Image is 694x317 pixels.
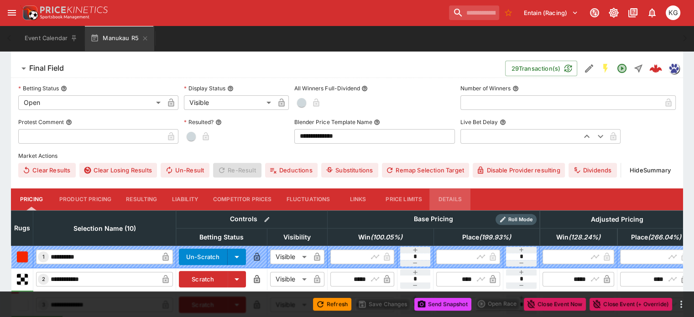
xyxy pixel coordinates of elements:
[382,163,469,177] button: Remap Selection Target
[505,216,537,223] span: Roll Mode
[40,276,47,282] span: 2
[119,188,164,210] button: Resulting
[79,163,157,177] button: Clear Losing Results
[294,84,360,92] p: All Winners Full-Dividend
[321,163,378,177] button: Substitutions
[669,63,679,73] img: grnz
[337,188,378,210] button: Links
[590,298,672,311] button: Close Event (+ Override)
[270,249,310,264] div: Visible
[161,163,209,177] button: Un-Result
[429,188,470,210] button: Details
[294,118,372,126] p: Blender Price Template Name
[569,232,600,243] em: ( 128.24 %)
[581,60,597,77] button: Edit Detail
[496,214,537,225] div: Show/hide Price Roll mode configuration.
[597,60,614,77] button: SGM Enabled
[184,118,214,126] p: Resulted?
[165,188,206,210] button: Liability
[625,163,676,177] button: HideSummary
[206,188,279,210] button: Competitor Prices
[11,59,505,78] button: Final Field
[41,254,47,260] span: 1
[227,85,234,92] button: Display Status
[40,15,89,19] img: Sportsbook Management
[61,85,67,92] button: Betting Status
[273,232,321,243] span: Visibility
[586,5,603,21] button: Connected to PK
[215,119,222,125] button: Resulted?
[176,210,328,228] th: Controls
[18,163,76,177] button: Clear Results
[666,5,680,20] div: Kevin Gutschlag
[501,5,516,20] button: No Bookmarks
[270,272,310,286] div: Visible
[614,60,630,77] button: Open
[460,84,511,92] p: Number of Winners
[184,84,225,92] p: Display Status
[647,59,665,78] a: a8425c05-8d6f-4325-86bb-6f846c6fad3e
[676,299,687,310] button: more
[20,4,38,22] img: PriceKinetics Logo
[524,298,586,311] button: Close Event Now
[189,232,254,243] span: Betting Status
[500,119,506,125] button: Live Bet Delay
[668,63,679,74] div: grnz
[179,271,228,287] button: Scratch
[621,232,691,243] span: excl. Emergencies (266.04%)
[374,119,380,125] button: Blender Price Template Name
[361,85,368,92] button: All Winners Full-Dividend
[546,232,611,243] span: excl. Emergencies (128.24%)
[410,213,457,225] div: Base Pricing
[518,5,584,20] button: Select Tenant
[18,95,164,110] div: Open
[414,298,471,311] button: Send Snapshot
[63,223,146,234] span: Selection Name (10)
[265,163,318,177] button: Deductions
[279,188,338,210] button: Fluctuations
[460,118,498,126] p: Live Bet Delay
[625,5,641,21] button: Documentation
[378,188,429,210] button: Price Limits
[569,163,616,177] button: Dividends
[184,95,274,110] div: Visible
[4,5,20,21] button: open drawer
[179,249,228,265] button: Un-Scratch
[630,60,647,77] button: Straight
[616,63,627,74] svg: Open
[649,62,662,75] img: logo-cerberus--red.svg
[18,118,64,126] p: Protest Comment
[512,85,519,92] button: Number of Winners
[29,63,64,73] h6: Final Field
[261,213,273,225] button: Bulk edit
[18,84,59,92] p: Betting Status
[663,3,683,23] button: Kevin Gutschlag
[213,163,261,177] span: Re-Result
[648,232,681,243] em: ( 266.04 %)
[644,5,660,21] button: Notifications
[11,188,52,210] button: Pricing
[66,119,72,125] button: Protest Comment
[452,232,521,243] span: excl. Emergencies (199.93%)
[348,232,412,243] span: excl. Emergencies (100.05%)
[313,298,351,311] button: Refresh
[85,26,154,51] button: Manukau R5
[505,61,577,76] button: 29Transaction(s)
[18,149,676,163] label: Market Actions
[40,6,108,13] img: PriceKinetics
[473,163,565,177] button: Disable Provider resulting
[52,188,119,210] button: Product Pricing
[605,5,622,21] button: Toggle light/dark mode
[479,232,511,243] em: ( 199.93 %)
[475,297,520,310] div: split button
[19,26,83,51] button: Event Calendar
[449,5,499,20] input: search
[370,232,402,243] em: ( 100.05 %)
[11,210,33,245] th: Rugs
[649,62,662,75] div: a8425c05-8d6f-4325-86bb-6f846c6fad3e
